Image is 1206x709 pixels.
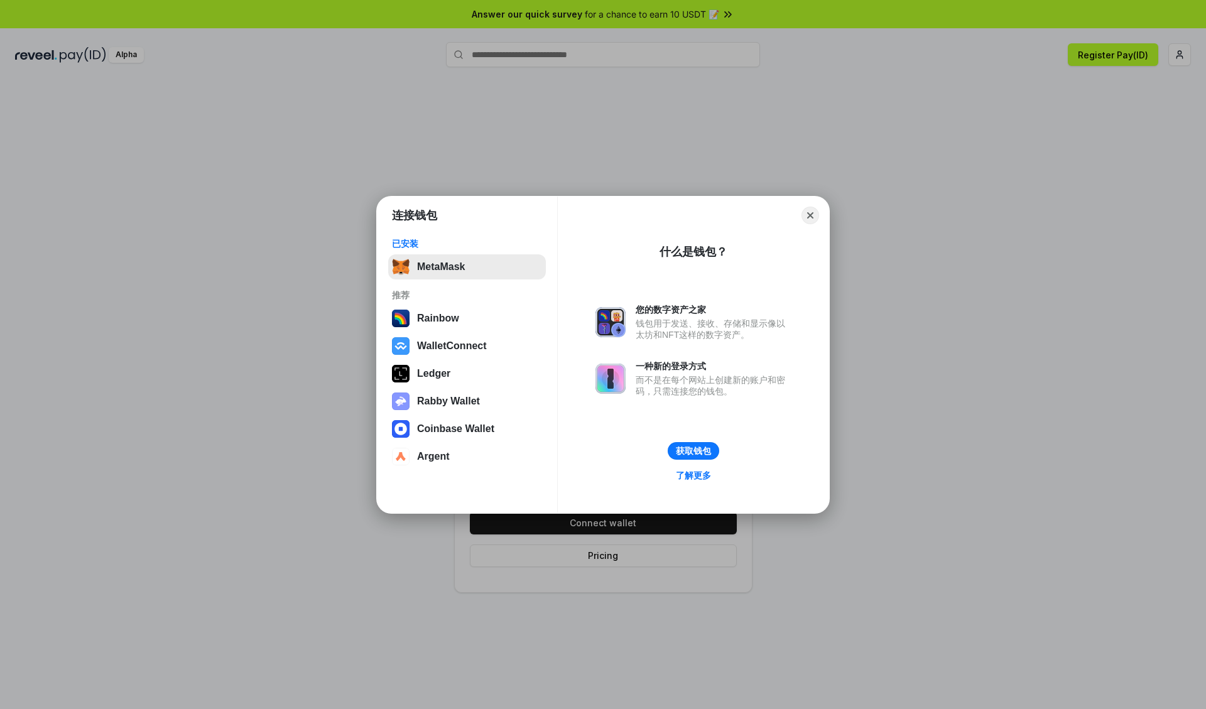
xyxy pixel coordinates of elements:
[392,392,410,410] img: svg+xml,%3Csvg%20xmlns%3D%22http%3A%2F%2Fwww.w3.org%2F2000%2Fsvg%22%20fill%3D%22none%22%20viewBox...
[392,208,437,223] h1: 连接钱包
[417,313,459,324] div: Rainbow
[417,340,487,352] div: WalletConnect
[392,310,410,327] img: svg+xml,%3Csvg%20width%3D%22120%22%20height%3D%22120%22%20viewBox%3D%220%200%20120%20120%22%20fil...
[668,467,719,484] a: 了解更多
[595,364,626,394] img: svg+xml,%3Csvg%20xmlns%3D%22http%3A%2F%2Fwww.w3.org%2F2000%2Fsvg%22%20fill%3D%22none%22%20viewBox...
[660,244,727,259] div: 什么是钱包？
[676,445,711,457] div: 获取钱包
[388,361,546,386] button: Ledger
[388,416,546,441] button: Coinbase Wallet
[392,448,410,465] img: svg+xml,%3Csvg%20width%3D%2228%22%20height%3D%2228%22%20viewBox%3D%220%200%2028%2028%22%20fill%3D...
[388,254,546,279] button: MetaMask
[417,423,494,435] div: Coinbase Wallet
[676,470,711,481] div: 了解更多
[595,307,626,337] img: svg+xml,%3Csvg%20xmlns%3D%22http%3A%2F%2Fwww.w3.org%2F2000%2Fsvg%22%20fill%3D%22none%22%20viewBox...
[636,374,791,397] div: 而不是在每个网站上创建新的账户和密码，只需连接您的钱包。
[636,360,791,372] div: 一种新的登录方式
[668,442,719,460] button: 获取钱包
[801,207,819,224] button: Close
[417,261,465,273] div: MetaMask
[392,238,542,249] div: 已安装
[636,318,791,340] div: 钱包用于发送、接收、存储和显示像以太坊和NFT这样的数字资产。
[636,304,791,315] div: 您的数字资产之家
[392,420,410,438] img: svg+xml,%3Csvg%20width%3D%2228%22%20height%3D%2228%22%20viewBox%3D%220%200%2028%2028%22%20fill%3D...
[417,368,450,379] div: Ledger
[388,389,546,414] button: Rabby Wallet
[392,290,542,301] div: 推荐
[388,306,546,331] button: Rainbow
[388,333,546,359] button: WalletConnect
[417,396,480,407] div: Rabby Wallet
[388,444,546,469] button: Argent
[392,258,410,276] img: svg+xml,%3Csvg%20fill%3D%22none%22%20height%3D%2233%22%20viewBox%3D%220%200%2035%2033%22%20width%...
[392,365,410,382] img: svg+xml,%3Csvg%20xmlns%3D%22http%3A%2F%2Fwww.w3.org%2F2000%2Fsvg%22%20width%3D%2228%22%20height%3...
[417,451,450,462] div: Argent
[392,337,410,355] img: svg+xml,%3Csvg%20width%3D%2228%22%20height%3D%2228%22%20viewBox%3D%220%200%2028%2028%22%20fill%3D...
